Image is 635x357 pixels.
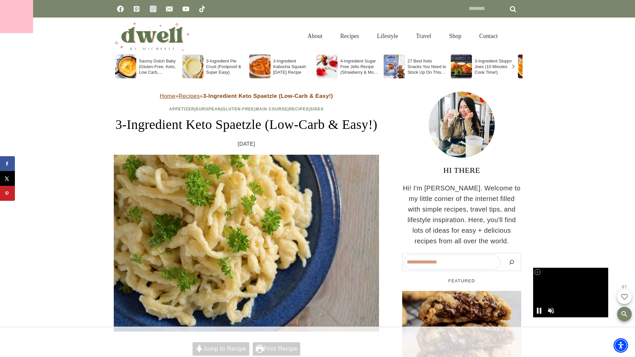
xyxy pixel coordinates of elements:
a: Recipes [179,93,200,99]
div: Accessibility Menu [614,338,628,353]
a: Sides [310,107,324,111]
a: Contact [470,25,507,47]
time: [DATE] [238,140,255,148]
a: Recipes [289,107,309,111]
img: plate of keto spaetzle noodles [114,155,379,332]
nav: Primary Navigation [299,25,507,47]
span: » » [160,93,333,99]
a: Shop [440,25,470,47]
strong: 3-Ingredient Keto Spaetzle (Low-Carb & Easy!) [203,93,333,99]
a: Lifestyle [368,25,407,47]
a: About [299,25,331,47]
a: Gluten-Free [222,107,254,111]
a: Home [160,93,175,99]
a: Travel [407,25,440,47]
a: European [196,107,221,111]
a: Instagram [147,2,160,16]
a: YouTube [179,2,192,16]
h3: HI THERE [402,164,521,176]
a: Pinterest [130,2,143,16]
p: Hi! I'm [PERSON_NAME]. Welcome to my little corner of the internet filled with simple recipes, tr... [402,183,521,246]
img: DWELL by michelle [114,21,190,51]
iframe: Advertisement [317,342,318,342]
h1: 3-Ingredient Keto Spaetzle (Low-Carb & Easy!) [114,115,379,135]
a: TikTok [195,2,209,16]
a: Facebook [114,2,127,16]
span: | | | | | [169,107,324,111]
h5: FEATURED [402,278,521,284]
a: Email [163,2,176,16]
a: Recipes [331,25,368,47]
a: Main Course [256,107,287,111]
a: Appetizer [169,107,194,111]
